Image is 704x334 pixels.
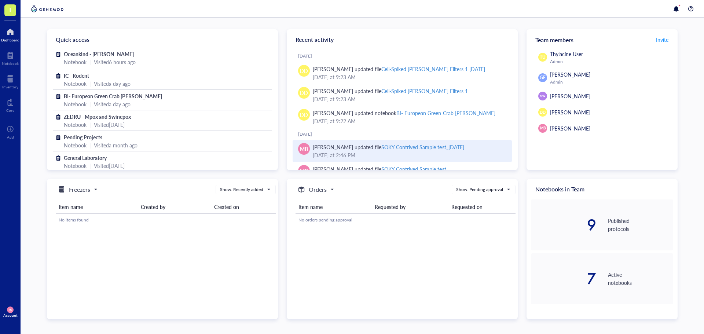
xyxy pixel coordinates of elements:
div: No items found [59,217,273,223]
span: MW [540,94,546,98]
div: 9 [531,217,596,232]
div: Inventory [2,85,18,89]
div: [DATE] at 9:23 AM [313,73,506,81]
span: MB [300,145,308,153]
div: [DATE] [298,53,512,59]
button: Invite [656,34,669,45]
span: Pending Projects [64,133,102,141]
span: General Laboratory [64,154,107,161]
span: [PERSON_NAME] [550,125,590,132]
span: T [8,5,12,14]
div: Account [3,313,18,318]
div: 7 [531,271,596,286]
span: Oceankind - [PERSON_NAME] [64,50,134,58]
th: Created on [211,200,276,214]
div: [DATE] at 2:46 PM [313,151,506,159]
div: Notebook [64,141,87,149]
div: [PERSON_NAME] updated file [313,87,468,95]
div: Admin [550,59,670,65]
div: Notebook [64,80,87,88]
div: [DATE] [298,131,512,137]
div: Team members [527,29,678,50]
span: [PERSON_NAME] [550,92,590,100]
span: BI- European Green Crab [PERSON_NAME] [64,92,162,100]
th: Created by [138,200,211,214]
div: | [89,141,91,149]
div: Cell-Spiked [PERSON_NAME] Filters 1 [DATE] [381,65,485,73]
div: Add [7,135,14,139]
div: Visited a month ago [94,141,137,149]
th: Item name [56,200,138,214]
div: [PERSON_NAME] updated file [313,65,485,73]
div: Dashboard [1,38,19,42]
div: | [89,100,91,108]
a: Notebook [2,49,19,66]
a: Dashboard [1,26,19,42]
a: DD[PERSON_NAME] updated notebookBI- European Green Crab [PERSON_NAME][DATE] at 9:22 AM [293,106,512,128]
div: Cell-Spiked [PERSON_NAME] Filters 1 [381,87,467,95]
span: DD [300,111,308,119]
span: DD [300,89,308,97]
span: TU [540,54,546,60]
div: [PERSON_NAME] updated file [313,143,464,151]
th: Item name [296,200,372,214]
div: Notebook [64,162,87,170]
div: Show: Recently added [220,186,263,193]
div: | [89,121,91,129]
span: DD [300,67,308,75]
div: Admin [550,79,670,85]
span: [PERSON_NAME] [550,71,590,78]
div: Core [6,108,14,113]
span: Invite [656,36,668,43]
div: Quick access [47,29,278,50]
div: | [89,58,91,66]
div: BI- European Green Crab [PERSON_NAME] [396,109,495,117]
div: | [89,162,91,170]
div: Notebook [2,61,19,66]
span: MB [540,125,546,131]
span: GF [540,74,546,81]
div: Notebook [64,121,87,129]
a: DD[PERSON_NAME] updated fileCell-Spiked [PERSON_NAME] Filters 1 [DATE][DATE] at 9:23 AM [293,62,512,84]
div: Visited [DATE] [94,121,125,129]
th: Requested on [448,200,516,214]
div: Visited 6 hours ago [94,58,136,66]
div: Visited a day ago [94,100,131,108]
th: Requested by [372,200,448,214]
div: Visited [DATE] [94,162,125,170]
div: Notebooks in Team [527,179,678,199]
span: IC - Rodent [64,72,89,79]
div: Notebook [64,100,87,108]
div: Show: Pending approval [456,186,503,193]
h5: Orders [309,185,327,194]
a: Core [6,96,14,113]
img: genemod-logo [29,4,65,13]
span: ZEDRU - Mpox and Swinepox [64,113,131,120]
div: Published protocols [608,217,673,233]
a: Inventory [2,73,18,89]
div: SOKY Contrived Sample test_[DATE] [381,143,464,151]
span: DD [540,109,546,115]
div: Notebook [64,58,87,66]
div: [DATE] at 9:22 AM [313,117,506,125]
h5: Freezers [69,185,90,194]
div: [PERSON_NAME] updated notebook [313,109,495,117]
div: | [89,80,91,88]
span: MB [8,308,12,311]
a: DD[PERSON_NAME] updated fileCell-Spiked [PERSON_NAME] Filters 1[DATE] at 9:23 AM [293,84,512,106]
div: Visited a day ago [94,80,131,88]
a: MB[PERSON_NAME] updated fileSOKY Contrived Sample test_[DATE][DATE] at 2:46 PM [293,140,512,162]
div: Active notebooks [608,271,673,287]
div: No orders pending approval [298,217,513,223]
span: Thylacine User [550,50,583,58]
div: [DATE] at 9:23 AM [313,95,506,103]
span: [PERSON_NAME] [550,109,590,116]
div: Recent activity [287,29,518,50]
